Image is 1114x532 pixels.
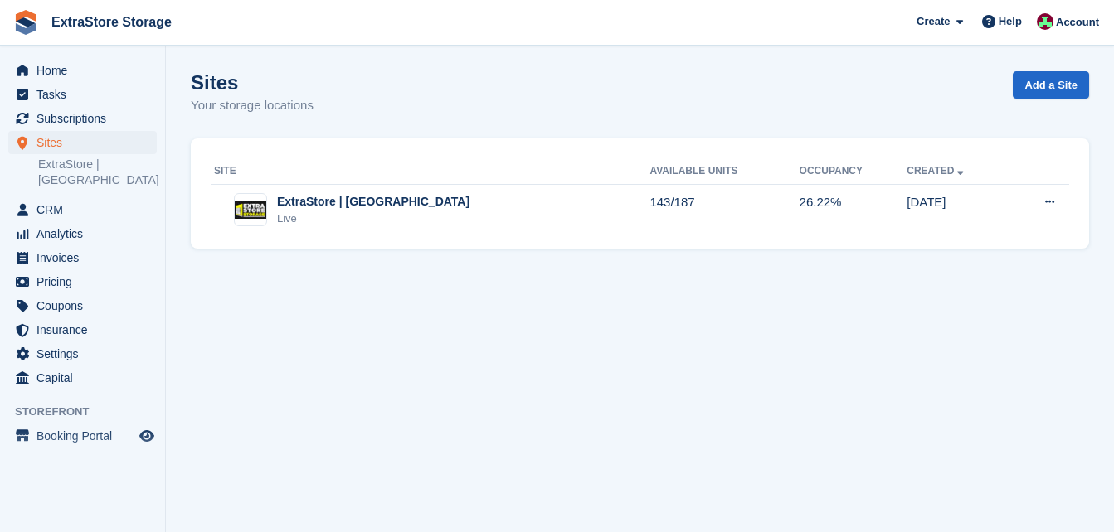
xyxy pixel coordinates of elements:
span: Invoices [36,246,136,269]
td: 143/187 [649,184,799,235]
span: Tasks [36,83,136,106]
p: Your storage locations [191,96,314,115]
th: Site [211,158,649,185]
span: Help [999,13,1022,30]
div: Live [277,210,469,227]
span: Capital [36,366,136,389]
a: menu [8,246,157,269]
h1: Sites [191,71,314,94]
span: Create [917,13,950,30]
span: CRM [36,198,136,221]
a: ExtraStore Storage [45,8,178,36]
a: Preview store [137,426,157,446]
a: menu [8,342,157,365]
a: menu [8,131,157,154]
img: Image of ExtraStore | Belfast site [235,201,266,219]
a: menu [8,270,157,293]
a: menu [8,59,157,82]
img: stora-icon-8386f47178a22dfd0bd8f6a31ec36ba5ce8667c1dd55bd0f319d3a0aa187defe.svg [13,10,38,35]
span: Analytics [36,222,136,245]
a: ExtraStore | [GEOGRAPHIC_DATA] [38,157,157,188]
a: menu [8,198,157,221]
span: Pricing [36,270,136,293]
span: Storefront [15,404,165,420]
a: Add a Site [1013,71,1089,99]
div: ExtraStore | [GEOGRAPHIC_DATA] [277,193,469,210]
td: [DATE] [907,184,1009,235]
span: Home [36,59,136,82]
td: 26.22% [800,184,907,235]
th: Occupancy [800,158,907,185]
span: Sites [36,131,136,154]
a: menu [8,318,157,341]
a: Created [907,165,967,177]
span: Settings [36,342,136,365]
img: Chelsea Parker [1037,13,1053,30]
th: Available Units [649,158,799,185]
a: menu [8,222,157,245]
a: menu [8,83,157,106]
span: Account [1056,14,1099,31]
span: Insurance [36,318,136,341]
span: Subscriptions [36,107,136,130]
a: menu [8,107,157,130]
a: menu [8,366,157,389]
a: menu [8,294,157,317]
span: Coupons [36,294,136,317]
a: menu [8,424,157,447]
span: Booking Portal [36,424,136,447]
